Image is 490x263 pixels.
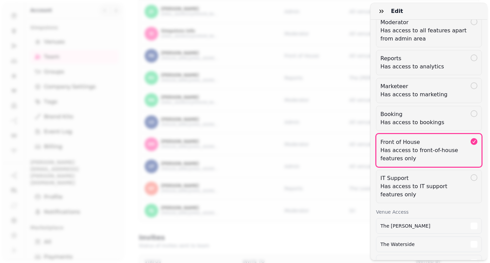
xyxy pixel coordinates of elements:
[380,18,471,27] p: Moderator
[380,63,471,71] p: Has access to analytics
[380,241,471,248] label: The Waterside
[380,182,471,199] p: Has access to IT support features only
[391,7,406,15] h3: Edit
[380,82,471,91] p: Marketeer
[380,174,471,182] p: IT Support
[380,54,471,63] p: Reports
[380,146,471,163] p: Has access to front-of-house features only
[376,209,482,215] p: Venue Access
[380,27,471,43] p: Has access to all features apart from admin area
[380,138,471,146] p: Front of House
[380,118,471,127] p: Has access to bookings
[380,223,471,229] label: The [PERSON_NAME]
[380,110,471,118] p: Booking
[380,91,471,99] p: Has access to marketing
